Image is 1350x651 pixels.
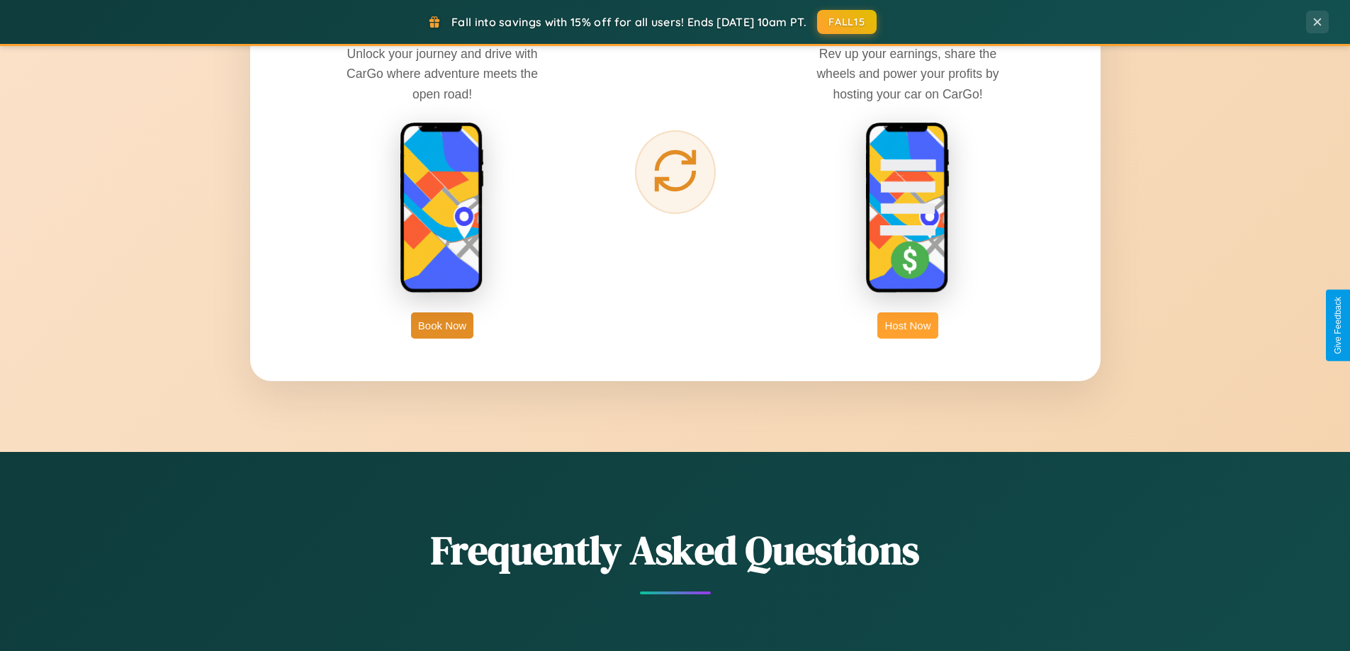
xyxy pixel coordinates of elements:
h2: Frequently Asked Questions [250,523,1101,577]
button: FALL15 [817,10,877,34]
button: Book Now [411,312,473,339]
p: Rev up your earnings, share the wheels and power your profits by hosting your car on CarGo! [801,44,1014,103]
div: Give Feedback [1333,297,1343,354]
img: rent phone [400,122,485,295]
span: Fall into savings with 15% off for all users! Ends [DATE] 10am PT. [451,15,806,29]
button: Host Now [877,312,938,339]
img: host phone [865,122,950,295]
p: Unlock your journey and drive with CarGo where adventure meets the open road! [336,44,549,103]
